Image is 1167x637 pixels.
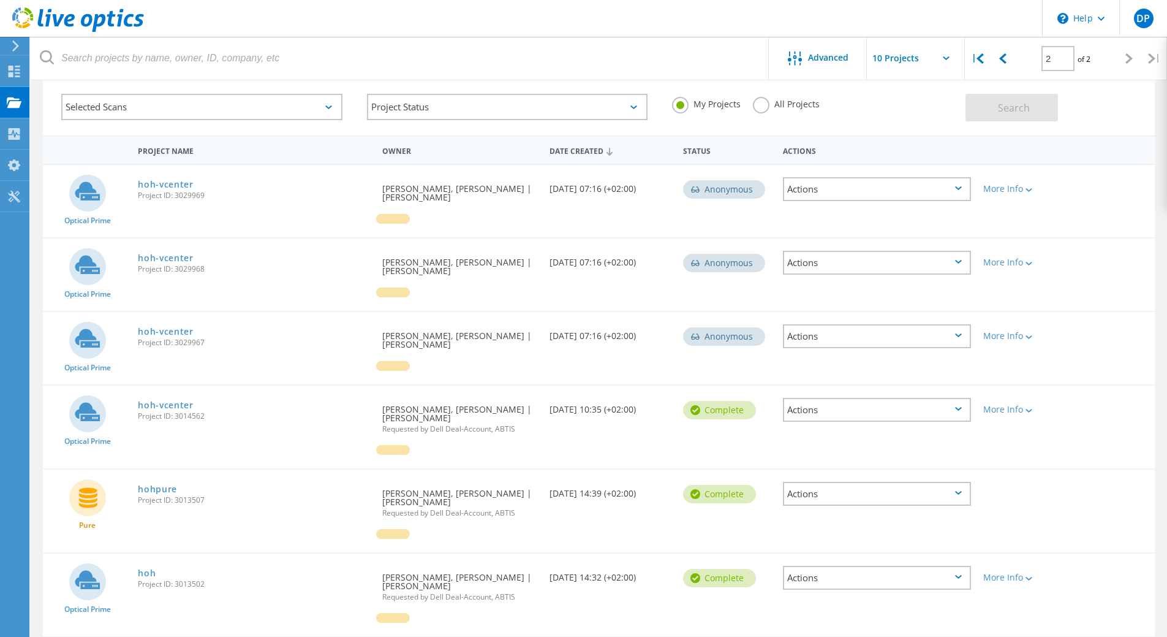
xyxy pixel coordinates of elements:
[64,438,111,445] span: Optical Prime
[965,94,1058,121] button: Search
[753,97,820,109] label: All Projects
[376,470,543,529] div: [PERSON_NAME], [PERSON_NAME] | [PERSON_NAME]
[138,265,370,273] span: Project ID: 3029968
[783,324,971,348] div: Actions
[777,139,977,161] div: Actions
[783,251,971,275] div: Actions
[138,339,370,346] span: Project ID: 3029967
[1057,13,1068,24] svg: \n
[382,425,537,433] span: Requested by Dell Deal-Account, ABTIS
[672,97,741,109] label: My Projects
[376,139,543,161] div: Owner
[543,312,677,353] div: [DATE] 07:16 (+02:00)
[543,165,677,205] div: [DATE] 07:16 (+02:00)
[138,581,370,588] span: Project ID: 3013502
[138,413,370,420] span: Project ID: 3014562
[683,180,765,199] div: Anonymous
[138,192,370,199] span: Project ID: 3029969
[138,569,156,578] a: hoh
[543,139,677,162] div: Date Created
[64,364,111,372] span: Optical Prime
[783,482,971,506] div: Actions
[138,401,194,410] a: hoh-vcenter
[376,554,543,613] div: [PERSON_NAME], [PERSON_NAME] | [PERSON_NAME]
[64,291,111,298] span: Optical Prime
[382,509,537,517] span: Requested by Dell Deal-Account, ABTIS
[376,386,543,445] div: [PERSON_NAME], [PERSON_NAME] | [PERSON_NAME]
[543,386,677,426] div: [DATE] 10:35 (+02:00)
[998,101,1030,115] span: Search
[783,177,971,201] div: Actions
[64,217,111,224] span: Optical Prime
[1078,54,1090,64] span: of 2
[808,53,848,62] span: Advanced
[543,470,677,510] div: [DATE] 14:39 (+02:00)
[983,185,1060,193] div: More Info
[983,332,1060,340] div: More Info
[138,497,370,504] span: Project ID: 3013507
[683,254,765,272] div: Anonymous
[983,573,1060,582] div: More Info
[543,554,677,594] div: [DATE] 14:32 (+02:00)
[367,94,648,120] div: Project Status
[12,26,144,34] a: Live Optics Dashboard
[1142,37,1167,80] div: |
[376,238,543,288] div: [PERSON_NAME], [PERSON_NAME] | [PERSON_NAME]
[138,254,194,262] a: hoh-vcenter
[138,485,177,494] a: hohpure
[683,327,765,346] div: Anonymous
[79,522,96,529] span: Pure
[783,398,971,422] div: Actions
[683,401,756,419] div: Complete
[64,606,111,613] span: Optical Prime
[138,180,194,189] a: hoh-vcenter
[1136,13,1150,23] span: DP
[783,566,971,590] div: Actions
[376,312,543,361] div: [PERSON_NAME], [PERSON_NAME] | [PERSON_NAME]
[683,569,756,587] div: Complete
[31,37,769,80] input: Search projects by name, owner, ID, company, etc
[376,165,543,214] div: [PERSON_NAME], [PERSON_NAME] | [PERSON_NAME]
[983,258,1060,267] div: More Info
[543,238,677,279] div: [DATE] 07:16 (+02:00)
[61,94,342,120] div: Selected Scans
[983,405,1060,414] div: More Info
[138,327,194,336] a: hoh-vcenter
[965,37,990,80] div: |
[382,593,537,601] span: Requested by Dell Deal-Account, ABTIS
[132,139,376,161] div: Project Name
[677,139,777,161] div: Status
[683,485,756,503] div: Complete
